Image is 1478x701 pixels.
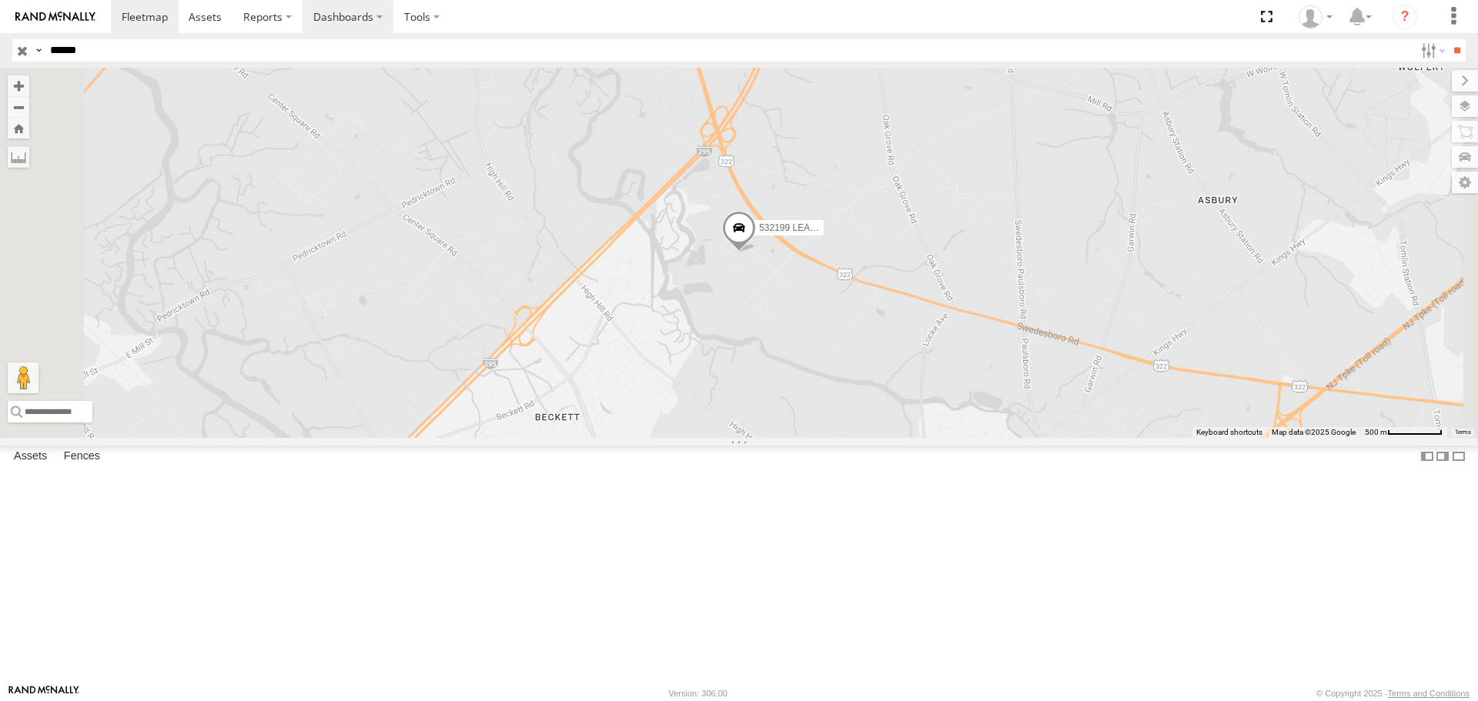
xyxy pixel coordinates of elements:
[32,39,45,62] label: Search Query
[1393,5,1417,29] i: ?
[1435,446,1450,468] label: Dock Summary Table to the Right
[15,12,95,22] img: rand-logo.svg
[8,146,29,168] label: Measure
[1360,427,1447,438] button: Map Scale: 500 m per 68 pixels
[8,362,38,393] button: Drag Pegman onto the map to open Street View
[8,96,29,118] button: Zoom out
[1272,428,1356,436] span: Map data ©2025 Google
[1415,39,1448,62] label: Search Filter Options
[8,118,29,139] button: Zoom Home
[1316,689,1470,698] div: © Copyright 2025 -
[1365,428,1387,436] span: 500 m
[759,223,829,234] span: 532199 LEASED
[1388,689,1470,698] a: Terms and Conditions
[1451,446,1466,468] label: Hide Summary Table
[1419,446,1435,468] label: Dock Summary Table to the Left
[6,446,55,468] label: Assets
[1293,5,1338,28] div: Kerry Mac Phee
[8,75,29,96] button: Zoom in
[669,689,727,698] div: Version: 306.00
[1452,172,1478,193] label: Map Settings
[1196,427,1262,438] button: Keyboard shortcuts
[1455,429,1471,435] a: Terms (opens in new tab)
[56,446,108,468] label: Fences
[8,686,79,701] a: Visit our Website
